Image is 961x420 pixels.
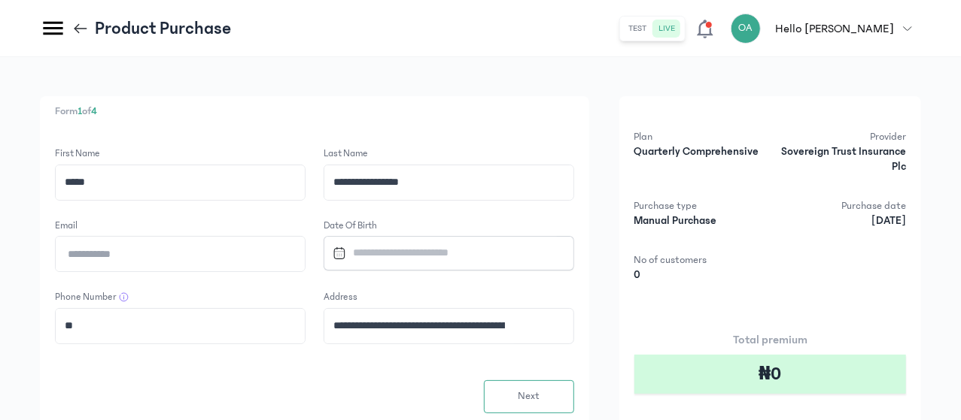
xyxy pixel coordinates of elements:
p: Plan [634,129,766,144]
label: Email [55,219,78,234]
span: 1 [78,105,82,117]
p: Hello [PERSON_NAME] [776,20,894,38]
label: First Name [55,147,100,162]
button: live [653,20,682,38]
p: Product Purchase [95,17,231,41]
label: Last Name [324,147,368,162]
span: Next [518,388,540,404]
input: Datepicker input [327,237,558,269]
p: Quarterly Comprehensive [634,144,766,159]
p: Total premium [634,331,906,349]
button: test [623,20,653,38]
label: Address [324,290,357,305]
p: Manual Purchase [634,213,766,228]
button: Next [484,380,574,413]
div: OA [731,14,761,44]
p: Purchase date [774,198,906,213]
label: Phone Number [55,290,116,305]
p: Sovereign Trust Insurance Plc [774,144,906,174]
p: Provider [774,129,906,144]
label: Date of Birth [324,219,574,234]
p: Form of [55,104,574,119]
p: Purchase type [634,198,766,213]
span: 4 [91,105,97,117]
button: OAHello [PERSON_NAME] [731,14,921,44]
p: 0 [634,267,766,283]
p: No of customers [634,252,766,267]
div: ₦0 [634,355,906,394]
p: [DATE] [774,213,906,228]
